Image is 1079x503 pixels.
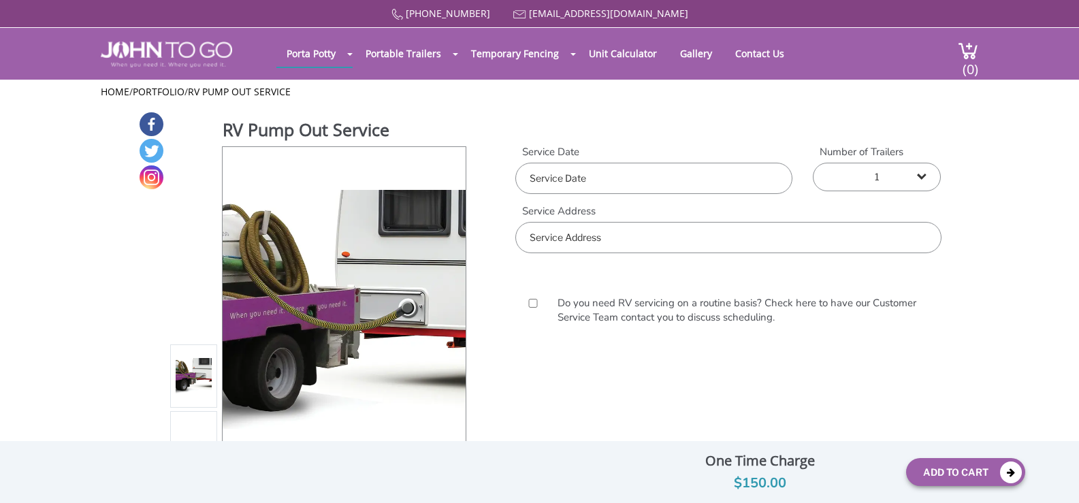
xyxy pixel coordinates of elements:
[625,449,896,472] div: One Time Charge
[101,42,232,67] img: JOHN to go
[813,145,941,159] label: Number of Trailers
[958,42,978,60] img: cart a
[223,118,468,145] h1: RV Pump Out Service
[515,163,792,194] input: Service Date
[188,85,291,98] a: RV Pump Out Service
[140,112,163,136] a: Facebook
[670,40,722,67] a: Gallery
[529,7,688,20] a: [EMAIL_ADDRESS][DOMAIN_NAME]
[133,85,184,98] a: Portfolio
[406,7,490,20] a: [PHONE_NUMBER]
[276,40,346,67] a: Porta Potty
[725,40,794,67] a: Contact Us
[962,49,978,78] span: (0)
[176,358,212,394] img: Product
[551,296,931,325] label: Do you need RV servicing on a routine basis? Check here to have our Customer Service Team contact...
[461,40,569,67] a: Temporary Fencing
[391,9,403,20] img: Call
[579,40,667,67] a: Unit Calculator
[101,85,978,99] ul: / /
[513,10,526,19] img: Mail
[515,145,792,159] label: Service Date
[140,139,163,163] a: Twitter
[906,458,1025,486] button: Add To Cart
[223,190,466,429] img: Product
[515,222,941,253] input: Service Address
[101,85,129,98] a: Home
[515,204,941,218] label: Service Address
[355,40,451,67] a: Portable Trailers
[140,165,163,189] a: Instagram
[625,472,896,494] div: $150.00
[176,440,212,453] img: Product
